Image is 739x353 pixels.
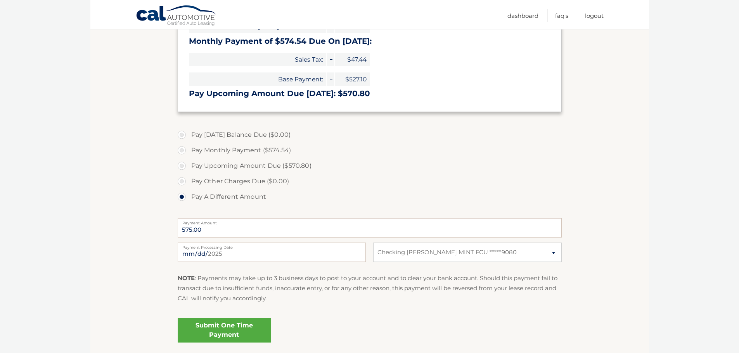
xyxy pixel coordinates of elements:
p: : Payments may take up to 3 business days to post to your account and to clear your bank account.... [178,273,562,304]
label: Pay Upcoming Amount Due ($570.80) [178,158,562,174]
span: + [327,72,334,86]
input: Payment Date [178,243,366,262]
a: FAQ's [555,9,568,22]
a: Dashboard [507,9,538,22]
span: Base Payment: [189,72,326,86]
span: $527.10 [335,72,370,86]
span: Sales Tax: [189,53,326,66]
span: + [327,53,334,66]
h3: Monthly Payment of $574.54 Due On [DATE]: [189,36,550,46]
input: Payment Amount [178,218,562,238]
strong: NOTE [178,274,195,282]
label: Pay Other Charges Due ($0.00) [178,174,562,189]
h3: Pay Upcoming Amount Due [DATE]: $570.80 [189,89,550,98]
label: Pay Monthly Payment ($574.54) [178,143,562,158]
label: Pay A Different Amount [178,189,562,205]
a: Submit One Time Payment [178,318,271,343]
label: Pay [DATE] Balance Due ($0.00) [178,127,562,143]
label: Payment Amount [178,218,562,224]
a: Logout [585,9,604,22]
span: $47.44 [335,53,370,66]
label: Payment Processing Date [178,243,366,249]
a: Cal Automotive [136,5,217,28]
